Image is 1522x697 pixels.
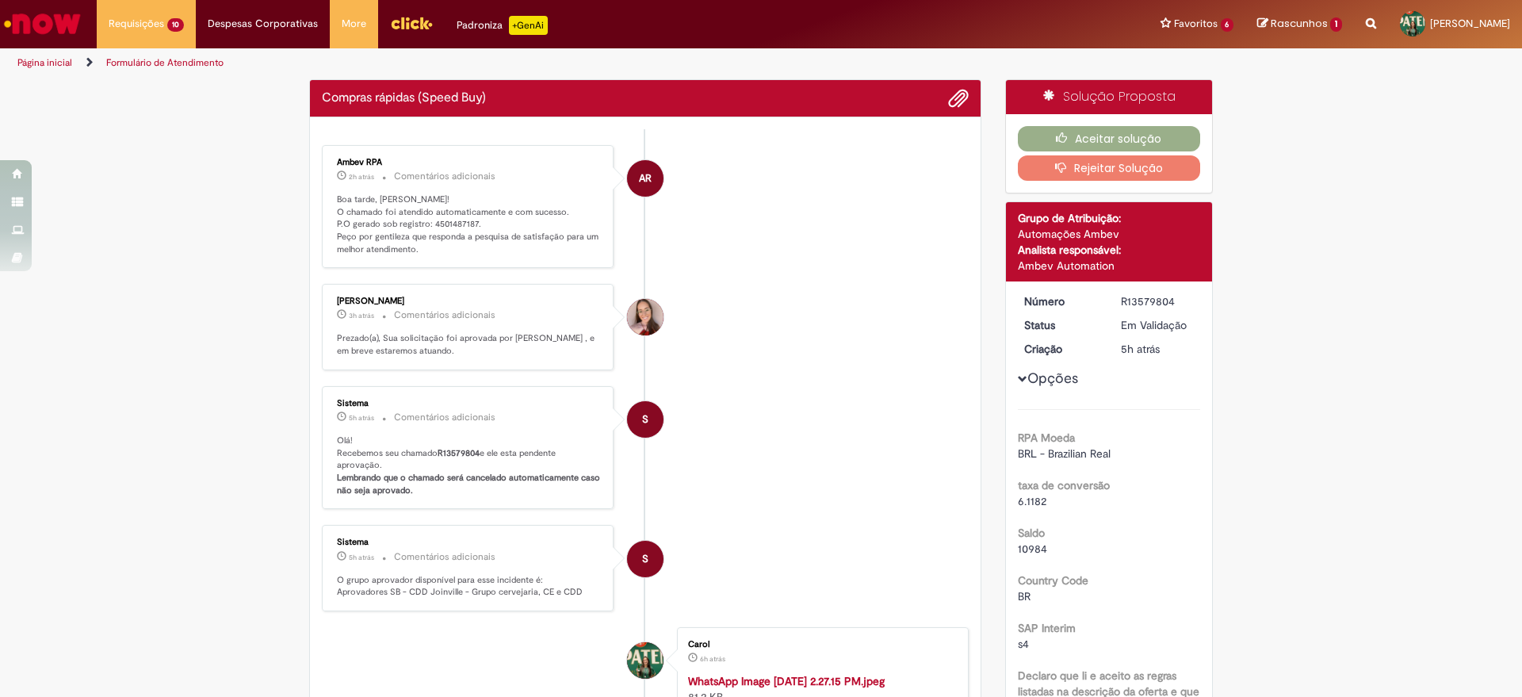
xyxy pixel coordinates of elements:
time: 30/09/2025 11:30:12 [349,311,374,320]
button: Adicionar anexos [948,88,969,109]
b: SAP Interim [1018,621,1076,635]
small: Comentários adicionais [394,550,495,564]
p: +GenAi [509,16,548,35]
span: S [642,400,648,438]
span: AR [639,159,652,197]
div: Sistema [337,399,601,408]
div: Sistema [337,538,601,547]
span: 2h atrás [349,172,374,182]
span: Requisições [109,16,164,32]
time: 30/09/2025 08:45:44 [349,413,374,423]
a: Formulário de Atendimento [106,56,224,69]
p: Olá! Recebemos seu chamado e ele esta pendente aprovação. [337,435,601,497]
a: WhatsApp Image [DATE] 2.27.15 PM.jpeg [688,674,885,688]
span: 10 [167,18,184,32]
div: Solução Proposta [1006,80,1213,114]
p: Prezado(a), Sua solicitação foi aprovada por [PERSON_NAME] , e em breve estaremos atuando. [337,332,601,357]
div: Analista responsável: [1018,242,1201,258]
span: [PERSON_NAME] [1430,17,1510,30]
small: Comentários adicionais [394,411,495,424]
span: 10984 [1018,542,1047,556]
time: 30/09/2025 08:33:20 [700,654,725,664]
time: 30/09/2025 08:45:32 [1121,342,1160,356]
b: Lembrando que o chamado será cancelado automaticamente caso não seja aprovado. [337,472,602,496]
img: ServiceNow [2,8,83,40]
span: Rascunhos [1271,16,1328,31]
b: taxa de conversão [1018,478,1110,492]
div: Ambev RPA [627,160,663,197]
span: BR [1018,589,1031,603]
small: Comentários adicionais [394,308,495,322]
span: 3h atrás [349,311,374,320]
ul: Trilhas de página [12,48,1003,78]
b: RPA Moeda [1018,431,1075,445]
div: 30/09/2025 08:45:32 [1121,341,1195,357]
span: 6h atrás [700,654,725,664]
span: 1 [1330,17,1342,32]
div: Eduarda Duz Lira [627,299,663,335]
span: 5h atrás [349,413,374,423]
div: Carol [688,640,952,649]
div: Ambev Automation [1018,258,1201,274]
span: s4 [1018,637,1029,651]
a: Página inicial [17,56,72,69]
img: click_logo_yellow_360x200.png [390,11,433,35]
div: R13579804 [1121,293,1195,309]
span: More [342,16,366,32]
span: S [642,540,648,578]
div: Carol [627,642,663,679]
div: Em Validação [1121,317,1195,333]
button: Aceitar solução [1018,126,1201,151]
dt: Número [1012,293,1110,309]
span: 6.1182 [1018,494,1046,508]
b: R13579804 [438,447,480,459]
button: Rejeitar Solução [1018,155,1201,181]
div: [PERSON_NAME] [337,297,601,306]
span: Favoritos [1174,16,1218,32]
dt: Status [1012,317,1110,333]
div: Ambev RPA [337,158,601,167]
span: Despesas Corporativas [208,16,318,32]
span: 5h atrás [1121,342,1160,356]
div: Padroniza [457,16,548,35]
small: Comentários adicionais [394,170,495,183]
dt: Criação [1012,341,1110,357]
b: Country Code [1018,573,1088,588]
div: System [627,401,663,438]
b: Saldo [1018,526,1045,540]
time: 30/09/2025 12:34:21 [349,172,374,182]
p: Boa tarde, [PERSON_NAME]! O chamado foi atendido automaticamente e com sucesso. P.O gerado sob re... [337,193,601,256]
div: Grupo de Atribuição: [1018,210,1201,226]
span: BRL - Brazilian Real [1018,446,1111,461]
span: 6 [1221,18,1234,32]
p: O grupo aprovador disponível para esse incidente é: Aprovadores SB - CDD Joinville - Grupo cervej... [337,574,601,599]
div: System [627,541,663,577]
div: Automações Ambev [1018,226,1201,242]
time: 30/09/2025 08:45:40 [349,553,374,562]
a: Rascunhos [1257,17,1342,32]
h2: Compras rápidas (Speed Buy) Histórico de tíquete [322,91,486,105]
span: 5h atrás [349,553,374,562]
